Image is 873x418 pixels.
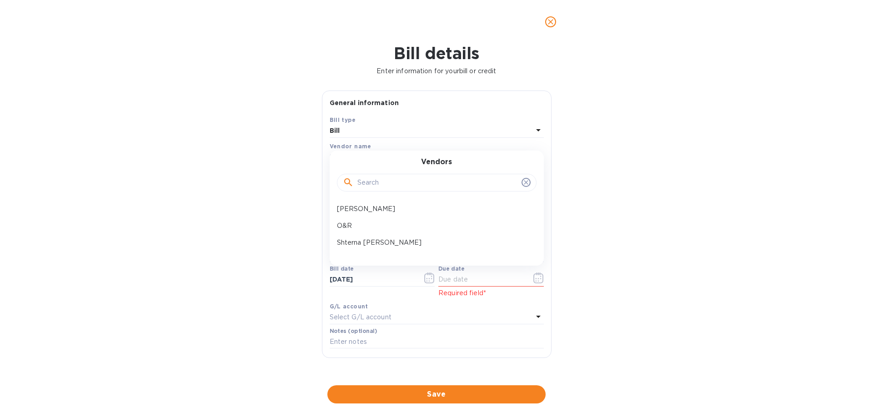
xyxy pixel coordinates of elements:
[438,288,544,298] p: Required field*
[330,152,393,162] p: Select vendor name
[337,238,529,247] p: Shterna [PERSON_NAME]
[330,303,368,310] b: G/L account
[438,273,524,287] input: Due date
[330,335,544,349] input: Enter notes
[7,66,866,76] p: Enter information for your bill or credit
[357,176,518,190] input: Search
[326,369,548,378] p: Bill image
[337,221,529,231] p: O&R
[330,143,371,150] b: Vendor name
[540,11,562,33] button: close
[330,328,377,334] label: Notes (optional)
[335,389,538,400] span: Save
[330,266,354,272] label: Bill date
[330,312,391,322] p: Select G/L account
[327,385,546,403] button: Save
[421,158,452,166] h3: Vendors
[7,44,866,63] h1: Bill details
[330,273,416,287] input: Select date
[330,127,340,134] b: Bill
[438,266,464,272] label: Due date
[337,204,529,214] p: [PERSON_NAME]
[330,116,356,123] b: Bill type
[330,99,399,106] b: General information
